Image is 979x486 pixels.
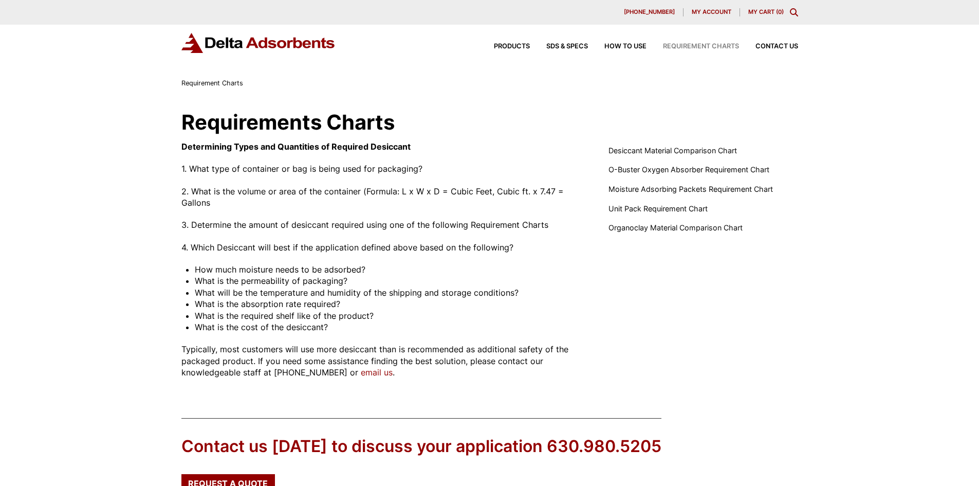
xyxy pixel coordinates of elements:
li: What is the absorption rate required? [195,298,584,310]
img: Delta Adsorbents [181,33,336,53]
p: Typically, most customers will use more desiccant than is recommended as additional safety of the... [181,344,584,378]
strong: Determining Types and Quantities of Required Desiccant [181,141,411,152]
span: 0 [778,8,782,15]
li: What is the cost of the desiccant? [195,321,584,333]
a: My Cart (0) [748,8,784,15]
a: Organoclay Material Comparison Chart [608,222,743,233]
a: How to Use [588,43,646,50]
div: Toggle Modal Content [790,8,798,16]
span: [PHONE_NUMBER] [624,9,675,15]
a: My account [684,8,740,16]
a: O-Buster Oxygen Absorber Requirement Chart [608,164,769,175]
a: [PHONE_NUMBER] [616,8,684,16]
span: My account [692,9,731,15]
div: Contact us [DATE] to discuss your application 630.980.5205 [181,435,661,458]
li: How much moisture needs to be adsorbed? [195,264,584,275]
a: Products [477,43,530,50]
a: Moisture Adsorbing Packets Requirement Chart [608,184,773,195]
span: Requirement Charts [181,79,243,87]
a: SDS & SPECS [530,43,588,50]
h1: Requirements Charts [181,112,798,133]
a: Unit Pack Requirement Chart [608,203,708,214]
a: email us [361,367,393,377]
p: 3. Determine the amount of desiccant required using one of the following Requirement Charts [181,219,584,230]
li: What is the required shelf like of the product? [195,310,584,321]
span: Products [494,43,530,50]
li: What will be the temperature and humidity of the shipping and storage conditions? [195,287,584,298]
p: 2. What is the volume or area of the container (Formula: L x W x D = Cubic Feet, Cubic ft. x 7.47... [181,186,584,209]
a: Requirement Charts [646,43,739,50]
span: Contact Us [755,43,798,50]
a: Contact Us [739,43,798,50]
p: 4. Which Desiccant will best if the application defined above based on the following? [181,242,584,253]
p: 1. What type of container or bag is being used for packaging? [181,163,584,174]
li: What is the permeability of packaging? [195,275,584,286]
span: Requirement Charts [663,43,739,50]
a: Desiccant Material Comparison Chart [608,145,737,156]
span: SDS & SPECS [546,43,588,50]
span: How to Use [604,43,646,50]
